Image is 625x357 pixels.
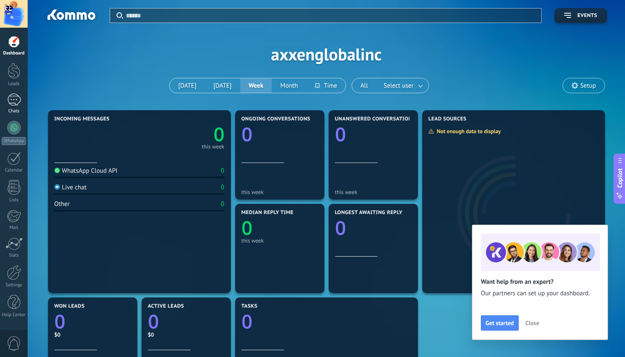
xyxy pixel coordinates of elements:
button: Month [272,78,306,93]
span: Incoming messages [54,116,110,122]
a: 0 [241,308,412,334]
div: Stats [2,253,26,258]
div: Chats [2,109,26,114]
div: Live chat [54,183,87,191]
a: 0 [139,121,224,147]
button: Get started [481,315,519,331]
div: $0 [148,331,224,338]
button: All [352,78,377,93]
span: Copilot [616,168,624,188]
button: Close [522,317,543,329]
h2: Want help from an expert? [481,278,599,286]
span: Ongoing conversations [241,116,310,122]
span: Setup [580,82,596,89]
div: this week [335,189,412,195]
button: Week [240,78,272,93]
div: Leads [2,81,26,87]
button: Events [554,8,607,23]
text: 0 [148,308,159,334]
span: Tasks [241,303,258,309]
text: 0 [213,121,224,147]
div: 0 [221,200,224,208]
text: 0 [54,308,65,334]
button: [DATE] [205,78,240,93]
span: Get started [486,320,514,326]
img: Live chat [54,184,60,190]
text: 0 [241,121,253,147]
div: WhatsApp Cloud API [54,167,118,175]
div: this week [202,145,224,149]
text: 0 [241,215,253,241]
span: Median reply time [241,210,294,216]
div: Help Center [2,312,26,318]
span: Events [577,13,597,19]
span: Our partners can set up your dashboard. [481,289,599,298]
span: Active leads [148,303,184,309]
div: $0 [54,331,131,338]
span: Close [526,320,539,326]
button: Time [307,78,346,93]
div: Lists [2,197,26,203]
div: 0 [221,167,224,175]
div: 0 [221,183,224,191]
span: Unanswered conversations [335,116,415,122]
text: 0 [335,215,346,241]
div: Other [54,200,70,208]
div: Not enough data to display [428,128,507,135]
img: WhatsApp Cloud API [54,168,60,173]
div: Calendar [2,168,26,173]
div: Settings [2,283,26,288]
div: Dashboard [2,51,26,56]
button: Select user [376,78,428,93]
span: Won leads [54,303,85,309]
div: Mail [2,225,26,231]
button: [DATE] [170,78,205,93]
span: Select user [382,80,415,91]
div: this week [241,237,318,244]
span: Longest awaiting reply [335,210,403,216]
div: this week [241,189,318,195]
a: 0 [54,308,131,334]
div: WhatsApp [2,137,26,145]
text: 0 [335,121,346,147]
span: Lead Sources [429,116,466,122]
a: 0 [148,308,224,334]
text: 0 [241,308,253,334]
